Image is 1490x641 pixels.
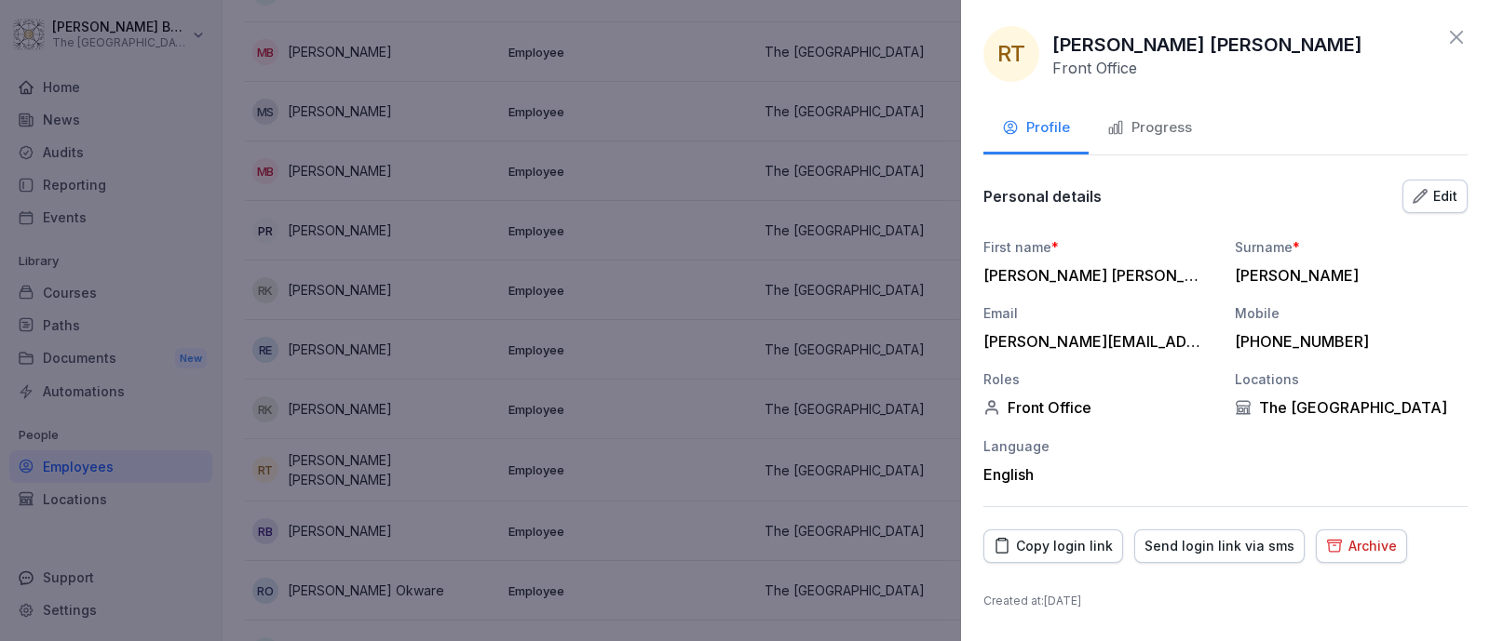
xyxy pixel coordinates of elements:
p: [PERSON_NAME] [PERSON_NAME] [1052,31,1362,59]
button: Profile [983,104,1089,154]
div: Language [983,436,1216,456]
p: Front Office [1052,59,1137,77]
div: Locations [1235,369,1468,389]
div: Surname [1235,237,1468,257]
button: Send login link via sms [1134,529,1305,563]
div: Profile [1002,117,1070,139]
div: [PERSON_NAME] [1235,266,1458,285]
div: Archive [1326,536,1397,556]
div: [PERSON_NAME][EMAIL_ADDRESS][DOMAIN_NAME] [983,332,1207,351]
div: Edit [1413,186,1457,207]
button: Progress [1089,104,1211,154]
button: Edit [1402,180,1468,213]
p: Created at : [DATE] [983,593,1468,609]
div: [PHONE_NUMBER] [1235,332,1458,351]
div: RT [983,26,1039,82]
div: Roles [983,369,1216,389]
button: Archive [1316,529,1407,563]
div: Send login link via sms [1145,536,1294,556]
div: Mobile [1235,303,1468,323]
div: [PERSON_NAME] [PERSON_NAME] [983,266,1207,285]
div: First name [983,237,1216,257]
div: Progress [1107,117,1192,139]
div: The [GEOGRAPHIC_DATA] [1235,398,1468,417]
button: Copy login link [983,529,1123,563]
div: Front Office [983,398,1216,417]
p: Personal details [983,187,1102,206]
div: Email [983,303,1216,323]
div: Copy login link [994,536,1113,556]
div: English [983,465,1216,484]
